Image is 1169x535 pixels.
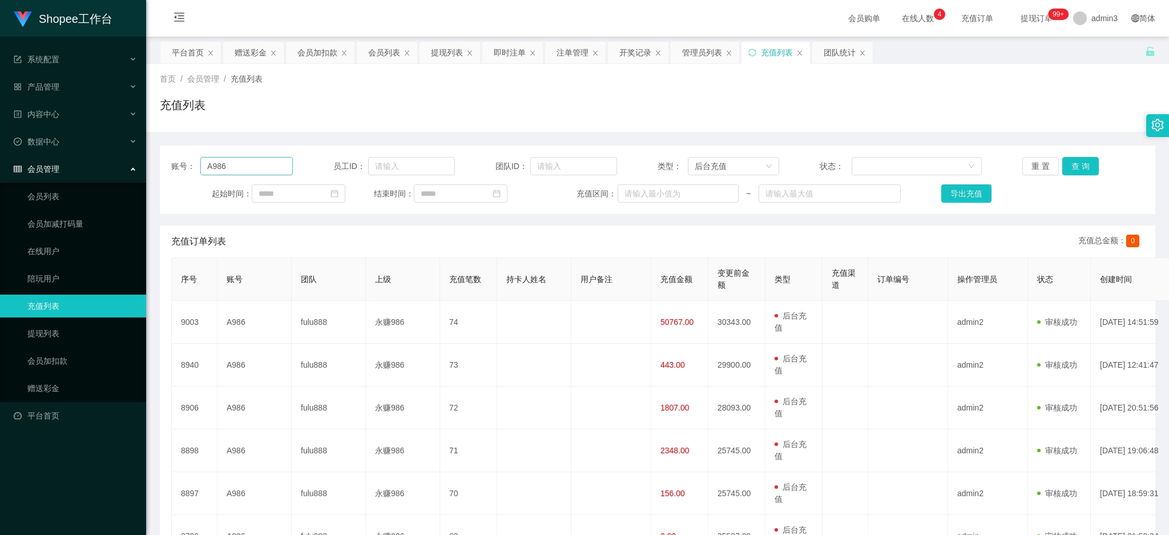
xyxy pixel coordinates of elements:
td: 30343.00 [708,301,765,344]
i: 图标: close [725,50,732,57]
a: 在线用户 [27,240,137,263]
td: 永赚986 [366,301,440,344]
span: 充值金额 [660,275,692,284]
a: 充值列表 [27,295,137,317]
td: 71 [440,429,497,472]
span: 充值笔数 [449,275,481,284]
div: 后台充值 [695,158,727,175]
td: A986 [217,301,292,344]
td: 72 [440,387,497,429]
a: 会员列表 [27,185,137,208]
i: 图标: close [404,50,410,57]
div: 充值总金额： [1078,235,1144,248]
i: 图标: calendar [330,190,338,198]
div: 充值列表 [761,42,793,63]
span: / [224,74,226,83]
i: 图标: close [270,50,277,57]
div: 平台首页 [172,42,204,63]
span: 1807.00 [660,403,690,412]
a: 陪玩用户 [27,267,137,290]
span: 操作管理员 [957,275,997,284]
span: 50767.00 [660,317,694,327]
span: 156.00 [660,489,685,498]
span: 序号 [181,275,197,284]
td: 8940 [172,344,217,387]
span: 持卡人姓名 [506,275,546,284]
td: 25745.00 [708,472,765,515]
td: 8897 [172,472,217,515]
span: 订单编号 [877,275,909,284]
span: 审核成功 [1037,317,1077,327]
input: 请输入 [200,157,293,175]
i: 图标: unlock [1145,46,1155,57]
i: 图标: close [655,50,662,57]
a: 提现列表 [27,322,137,345]
td: admin2 [948,429,1028,472]
div: 会员加扣款 [297,42,337,63]
td: fulu888 [292,387,366,429]
i: 图标: appstore-o [14,83,22,91]
span: 类型 [775,275,791,284]
span: 充值订单 [956,14,999,22]
td: 永赚986 [366,344,440,387]
td: 永赚986 [366,387,440,429]
span: 在线人数 [896,14,940,22]
span: 充值订单列表 [171,235,226,248]
td: 73 [440,344,497,387]
i: 图标: table [14,165,22,173]
button: 查 询 [1062,157,1099,175]
i: 图标: close [592,50,599,57]
span: 后台充值 [775,311,807,332]
span: 账号： [171,160,200,172]
td: 8906 [172,387,217,429]
button: 重 置 [1022,157,1059,175]
span: 团队ID： [495,160,530,172]
span: 后台充值 [775,482,807,504]
i: 图标: global [1131,14,1139,22]
i: 图标: sync [748,49,756,57]
button: 导出充值 [941,184,991,203]
span: 审核成功 [1037,403,1077,412]
div: 提现列表 [431,42,463,63]
a: 图标: dashboard平台首页 [14,404,137,427]
span: 充值区间： [577,188,618,200]
h1: 充值列表 [160,96,205,114]
span: 会员管理 [14,164,59,174]
input: 请输入 [530,157,617,175]
i: 图标: close [341,50,348,57]
span: 创建时间 [1100,275,1132,284]
i: 图标: setting [1151,119,1164,131]
a: 会员加减打码量 [27,212,137,235]
i: 图标: down [765,163,772,171]
div: 开奖记录 [619,42,651,63]
span: 审核成功 [1037,489,1077,498]
span: 类型： [658,160,688,172]
span: 后台充值 [775,397,807,418]
span: 审核成功 [1037,360,1077,369]
i: 图标: menu-fold [160,1,199,37]
div: 团队统计 [824,42,856,63]
td: 74 [440,301,497,344]
div: 会员列表 [368,42,400,63]
span: 系统配置 [14,55,59,64]
h1: Shopee工作台 [39,1,112,37]
input: 请输入最小值为 [618,184,739,203]
span: 后台充值 [775,354,807,375]
td: A986 [217,472,292,515]
span: 提现订单 [1015,14,1058,22]
span: 员工ID： [333,160,368,172]
span: 上级 [375,275,391,284]
div: 即时注单 [494,42,526,63]
span: 变更前金额 [717,268,749,289]
span: ~ [739,188,759,200]
td: admin2 [948,472,1028,515]
span: 状态 [1037,275,1053,284]
span: / [180,74,183,83]
input: 请输入 [368,157,455,175]
input: 请输入最大值 [759,184,901,203]
td: admin2 [948,387,1028,429]
td: fulu888 [292,472,366,515]
span: 结束时间： [374,188,414,200]
td: 永赚986 [366,429,440,472]
span: 0 [1126,235,1139,247]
